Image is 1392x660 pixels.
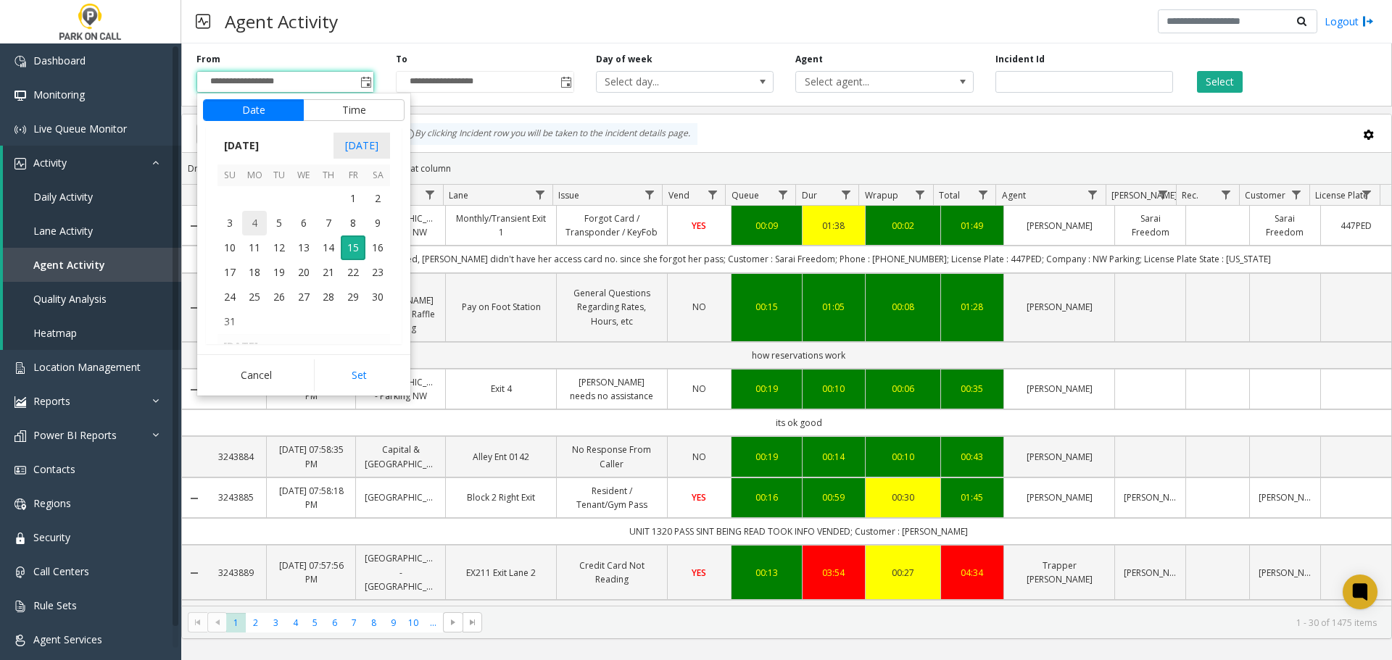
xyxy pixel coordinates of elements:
td: Thursday, August 28, 2025 [316,285,341,309]
td: Friday, August 1, 2025 [341,186,365,211]
a: 00:09 [740,219,793,233]
th: We [291,164,316,187]
span: 15 [341,235,365,260]
span: 23 [365,260,390,285]
span: Quality Analysis [33,292,107,306]
td: Sunday, August 17, 2025 [217,260,242,285]
a: Wrapup Filter Menu [910,185,929,204]
span: Page 8 [364,613,384,632]
td: its ok good [206,409,1391,436]
a: Vend Filter Menu [703,185,722,204]
img: 'icon' [14,635,26,646]
span: 22 [341,260,365,285]
a: Resident / Tenant/Gym Pass [565,484,658,511]
a: YES [676,490,722,504]
a: 447PED [1330,219,1383,233]
a: [PERSON_NAME] [1124,566,1177,580]
a: Issue Filter Menu [639,185,659,204]
button: Select [1197,71,1243,93]
span: Page 11 [423,613,443,632]
a: Total Filter Menu [973,185,993,204]
a: 00:19 [740,382,793,396]
a: Collapse Details [182,567,206,579]
a: Quality Analysis [3,282,181,316]
label: Agent [795,53,823,66]
a: Collapse Details [182,302,206,314]
td: Sunday, August 31, 2025 [217,309,242,334]
a: General Questions Regarding Rates, Hours, etc [565,286,658,328]
span: 17 [217,260,242,285]
th: [DATE] [217,334,390,359]
a: 03:54 [811,566,857,580]
span: Customer [1245,189,1285,201]
span: 28 [316,285,341,309]
a: 00:35 [950,382,995,396]
img: 'icon' [14,396,26,408]
span: 21 [316,260,341,285]
td: Wednesday, August 13, 2025 [291,235,316,260]
span: Dur [802,189,817,201]
span: YES [692,491,706,504]
div: 00:14 [811,450,857,464]
th: Su [217,164,242,187]
th: Sa [365,164,390,187]
span: 19 [267,260,291,285]
a: 00:16 [740,490,793,504]
span: Page 2 [246,613,265,632]
span: Toggle popup [357,72,373,92]
a: 00:19 [740,450,793,464]
a: Monthly/Transient Exit 1 [455,212,547,239]
div: 01:45 [950,490,995,504]
td: Sunday, August 3, 2025 [217,211,242,235]
a: 01:05 [811,300,857,314]
div: 00:43 [950,450,995,464]
img: 'icon' [14,498,26,510]
a: [PERSON_NAME] [1013,382,1106,396]
span: Go to the next page [447,617,459,628]
span: 31 [217,309,242,334]
div: 00:08 [874,300,931,314]
a: Agent Filter Menu [1083,185,1103,204]
span: NO [692,451,706,463]
a: Dur Filter Menu [836,185,855,204]
a: Collapse Details [182,384,206,396]
td: Saturday, August 30, 2025 [365,285,390,309]
span: Go to the next page [443,612,463,632]
td: Monday, August 4, 2025 [242,211,267,235]
span: 30 [365,285,390,309]
a: 00:10 [811,382,857,396]
img: 'icon' [14,90,26,101]
span: 10 [217,235,242,260]
span: Page 9 [384,613,403,632]
span: 1 [341,186,365,211]
a: Agent Activity [3,248,181,282]
span: Go to the last page [463,612,482,632]
a: Trapper [PERSON_NAME] [1013,559,1106,586]
button: Date tab [203,99,304,121]
span: Toggle popup [558,72,573,92]
span: 18 [242,260,267,285]
span: Issue [558,189,579,201]
td: Tuesday, August 19, 2025 [267,260,291,285]
span: Heatmap [33,326,77,340]
span: Agent Services [33,632,102,646]
a: Alley Ent 0142 [455,450,547,464]
div: 01:28 [950,300,995,314]
span: Page 6 [325,613,344,632]
a: Forgot Card / Transponder / KeyFob [565,212,658,239]
img: 'icon' [14,532,26,544]
a: Queue Filter Menu [773,185,792,204]
div: 00:30 [874,490,931,504]
label: From [196,53,220,66]
a: [DATE] 07:58:35 PM [275,443,347,470]
a: 00:10 [874,450,931,464]
span: License Plate [1315,189,1368,201]
img: logout [1362,14,1374,29]
td: Sunday, August 10, 2025 [217,235,242,260]
a: [PERSON_NAME] [1013,450,1106,464]
a: YES [676,219,722,233]
a: NO [676,450,722,464]
td: Sunday, August 24, 2025 [217,285,242,309]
